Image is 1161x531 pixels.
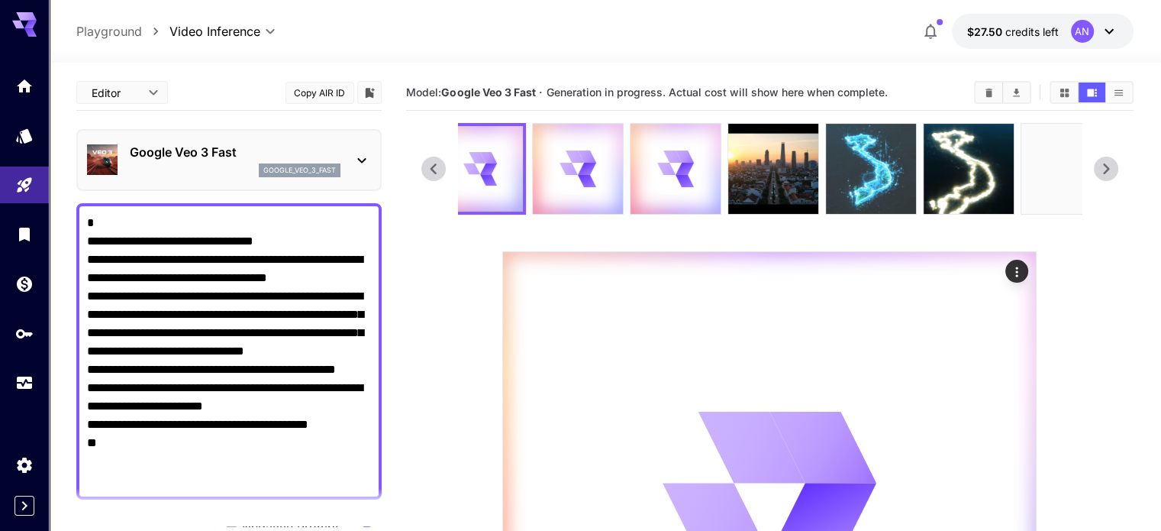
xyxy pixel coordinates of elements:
[285,82,354,104] button: Copy AIR ID
[1051,83,1078,102] button: Show media in grid view
[974,81,1031,104] div: Clear AllDownload All
[130,143,340,161] p: Google Veo 3 Fast
[1050,81,1134,104] div: Show media in grid viewShow media in video viewShow media in list view
[1005,25,1059,38] span: credits left
[924,124,1014,214] img: AAAAAElFTkSuQmCC
[1003,83,1030,102] button: Download All
[1005,260,1028,283] div: Actions
[826,124,916,214] img: IJYAAAAAASUVORK5CYII=
[952,14,1134,49] button: $27.4975AN
[15,274,34,293] div: Wallet
[87,137,371,183] div: Google Veo 3 Fastgoogle_veo_3_fast
[1079,83,1105,102] button: Show media in video view
[76,22,169,40] nav: breadcrumb
[976,83,1002,102] button: Clear All
[15,220,34,239] div: Library
[15,170,34,189] div: Playground
[15,496,34,516] button: Expand sidebar
[15,319,34,338] div: API Keys
[15,368,34,387] div: Usage
[169,22,260,40] span: Video Inference
[76,22,142,40] a: Playground
[15,76,34,96] div: Home
[15,455,34,474] div: Settings
[441,86,535,99] b: Google Veo 3 Fast
[547,86,888,99] span: Generation in progress. Actual cost will show here when complete.
[263,165,336,176] p: google_veo_3_fast
[967,25,1005,38] span: $27.50
[539,83,543,102] p: ·
[967,24,1059,40] div: $27.4975
[728,124,818,214] img: 9zGtmAAAAABklEQVQDAP+W1+IRhHlRAAAAAElFTkSuQmCC
[363,83,376,102] button: Add to library
[406,86,535,99] span: Model:
[15,121,34,141] div: Models
[1105,83,1132,102] button: Show media in list view
[92,85,139,101] span: Editor
[1021,124,1111,214] img: z90M0EAAAAGSURBVAMA6nAIgQk3m9wAAAAASUVORK5CYII=
[1071,20,1094,43] div: AN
